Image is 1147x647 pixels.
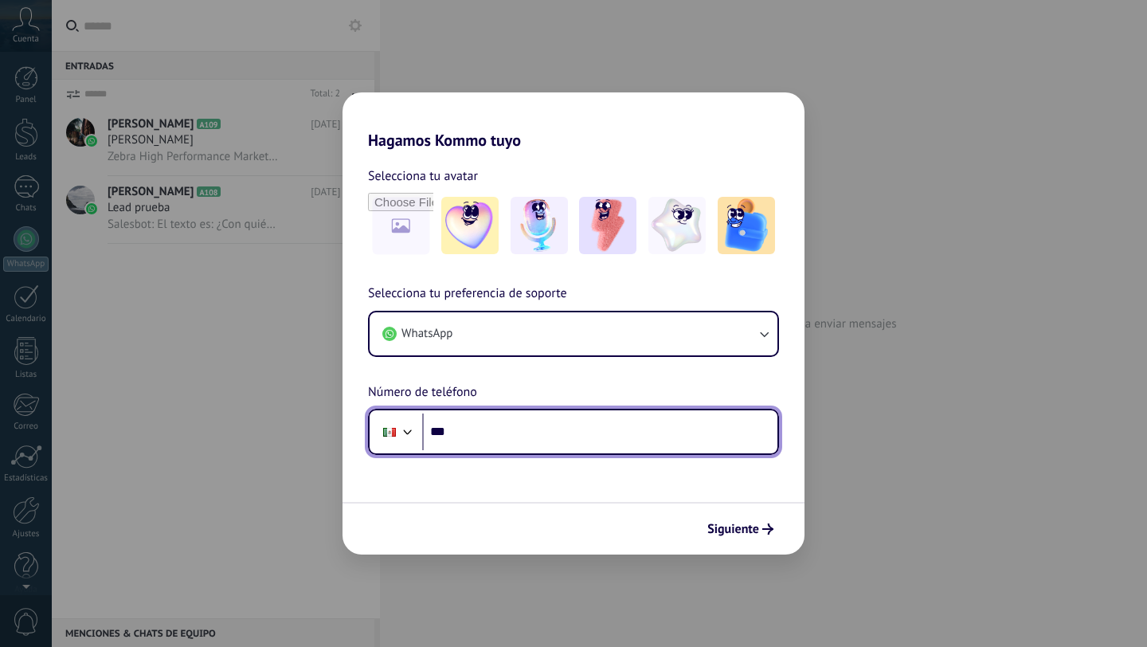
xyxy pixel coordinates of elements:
img: -5.jpeg [718,197,775,254]
img: -1.jpeg [441,197,499,254]
span: Siguiente [707,523,759,535]
button: WhatsApp [370,312,777,355]
h2: Hagamos Kommo tuyo [343,92,804,150]
img: -2.jpeg [511,197,568,254]
button: Siguiente [700,516,781,543]
span: WhatsApp [401,326,452,342]
div: Mexico: + 52 [374,415,405,449]
img: -3.jpeg [579,197,636,254]
span: Selecciona tu avatar [368,166,478,186]
img: -4.jpeg [648,197,706,254]
span: Selecciona tu preferencia de soporte [368,284,567,304]
span: Número de teléfono [368,382,477,403]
